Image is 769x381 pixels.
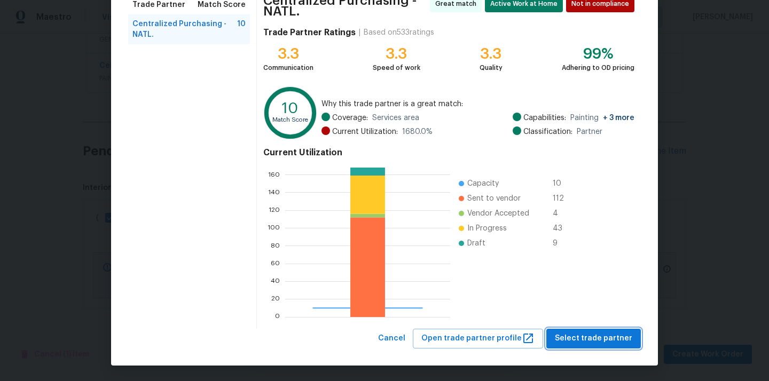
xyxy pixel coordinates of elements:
[553,178,570,189] span: 10
[321,99,634,109] span: Why this trade partner is a great match:
[562,49,634,59] div: 99%
[263,27,356,38] h4: Trade Partner Ratings
[282,101,299,116] text: 10
[467,238,485,249] span: Draft
[332,113,368,123] span: Coverage:
[364,27,434,38] div: Based on 533 ratings
[553,238,570,249] span: 9
[271,242,280,249] text: 80
[402,126,433,137] span: 1680.0 %
[271,278,280,284] text: 40
[269,207,280,213] text: 120
[268,171,280,178] text: 160
[553,193,570,204] span: 112
[421,332,535,345] span: Open trade partner profile
[271,296,280,302] text: 20
[132,19,237,40] span: Centralized Purchasing - NATL.
[272,117,308,123] text: Match Score
[332,126,398,137] span: Current Utilization:
[413,329,543,348] button: Open trade partner profile
[467,178,499,189] span: Capacity
[480,49,503,59] div: 3.3
[374,329,410,348] button: Cancel
[268,189,280,195] text: 140
[523,126,572,137] span: Classification:
[372,113,419,123] span: Services area
[577,126,602,137] span: Partner
[553,223,570,234] span: 43
[480,62,503,73] div: Quality
[373,49,420,59] div: 3.3
[271,260,280,267] text: 60
[275,314,280,320] text: 0
[467,193,521,204] span: Sent to vendor
[467,208,529,219] span: Vendor Accepted
[268,225,280,231] text: 100
[546,329,641,348] button: Select trade partner
[467,223,507,234] span: In Progress
[555,332,632,345] span: Select trade partner
[378,332,405,345] span: Cancel
[603,114,634,122] span: + 3 more
[570,113,634,123] span: Painting
[523,113,566,123] span: Capabilities:
[263,62,313,73] div: Communication
[562,62,634,73] div: Adhering to OD pricing
[553,208,570,219] span: 4
[263,147,634,158] h4: Current Utilization
[356,27,364,38] div: |
[373,62,420,73] div: Speed of work
[263,49,313,59] div: 3.3
[237,19,246,40] span: 10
